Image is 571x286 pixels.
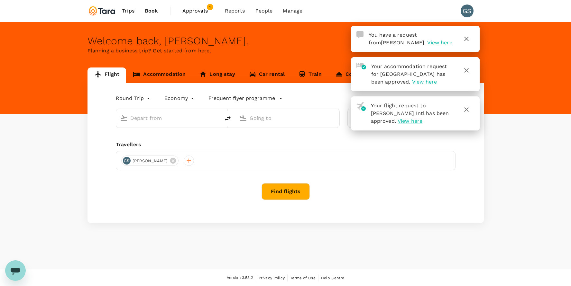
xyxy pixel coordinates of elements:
span: Approvals [182,7,215,15]
span: Reports [225,7,245,15]
input: Depart from [130,113,207,123]
div: Welcome back , [PERSON_NAME] . [87,35,484,47]
a: Car rental [242,67,292,83]
div: GS [123,157,131,165]
div: Economy [164,93,196,103]
span: You have a request from . [369,32,426,46]
div: Round Trip [116,93,152,103]
span: View here [398,118,422,124]
button: Open [335,117,336,119]
span: Version 3.53.2 [227,275,253,281]
p: Frequent flyer programme [208,94,275,102]
span: View here [412,79,437,85]
p: Planning a business trip? Get started from here. [87,47,484,55]
a: Train [291,67,328,83]
a: Flight [87,67,126,83]
span: 1 [207,4,213,10]
div: GS [461,4,474,17]
div: GS[PERSON_NAME] [121,156,179,166]
span: Your flight request to [PERSON_NAME] Intl has been approved. [371,103,449,124]
span: Your accommodation request for [GEOGRAPHIC_DATA] has been approved. [371,63,447,85]
div: Travellers [116,141,456,148]
span: Manage [283,7,302,15]
a: Concierge [328,67,378,83]
a: Accommodation [126,67,192,83]
input: Going to [250,113,326,123]
span: Book [145,7,158,15]
span: Terms of Use [290,276,316,280]
a: Privacy Policy [259,274,285,282]
img: flight-approved [356,102,366,111]
span: Privacy Policy [259,276,285,280]
span: Help Centre [321,276,345,280]
span: Trips [122,7,134,15]
span: [PERSON_NAME] [129,158,172,164]
iframe: Button to launch messaging window [5,260,26,281]
button: Open [216,117,217,119]
button: Frequent flyer programme [208,94,283,102]
button: delete [220,111,235,126]
span: [PERSON_NAME] [381,40,424,46]
img: Tara Climate Ltd [87,4,117,18]
span: View here [427,40,452,46]
button: Find flights [262,183,310,200]
a: Long stay [192,67,242,83]
span: People [255,7,273,15]
img: hotel-approved [356,63,366,69]
a: Help Centre [321,274,345,282]
img: Approval Request [356,31,364,38]
a: Terms of Use [290,274,316,282]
